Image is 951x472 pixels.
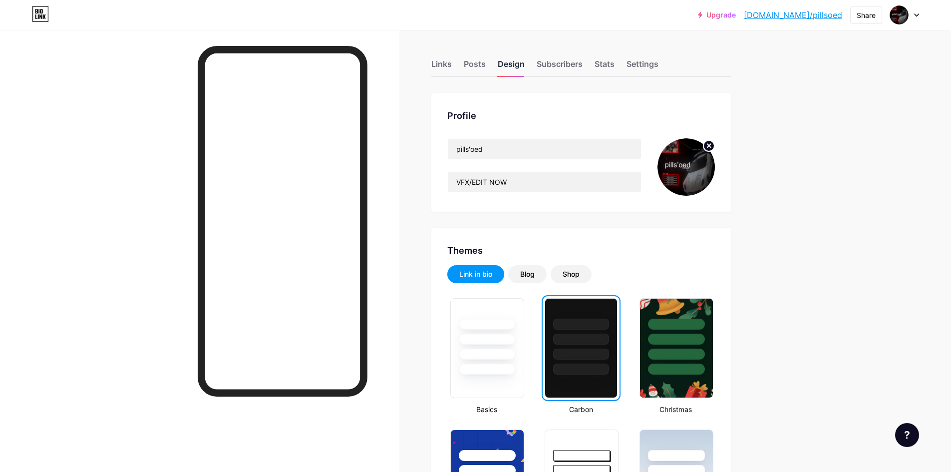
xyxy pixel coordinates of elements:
[459,269,492,279] div: Link in bio
[537,58,583,76] div: Subscribers
[447,244,715,257] div: Themes
[447,404,526,415] div: Basics
[627,58,658,76] div: Settings
[448,139,641,159] input: Name
[520,269,535,279] div: Blog
[563,269,580,279] div: Shop
[890,5,909,24] img: voysesvfx
[595,58,615,76] div: Stats
[447,109,715,122] div: Profile
[857,10,876,20] div: Share
[498,58,525,76] div: Design
[542,404,620,415] div: Carbon
[636,404,715,415] div: Christmas
[698,11,736,19] a: Upgrade
[431,58,452,76] div: Links
[464,58,486,76] div: Posts
[448,172,641,192] input: Bio
[744,9,842,21] a: [DOMAIN_NAME]/pillsoed
[657,138,715,196] img: voysesvfx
